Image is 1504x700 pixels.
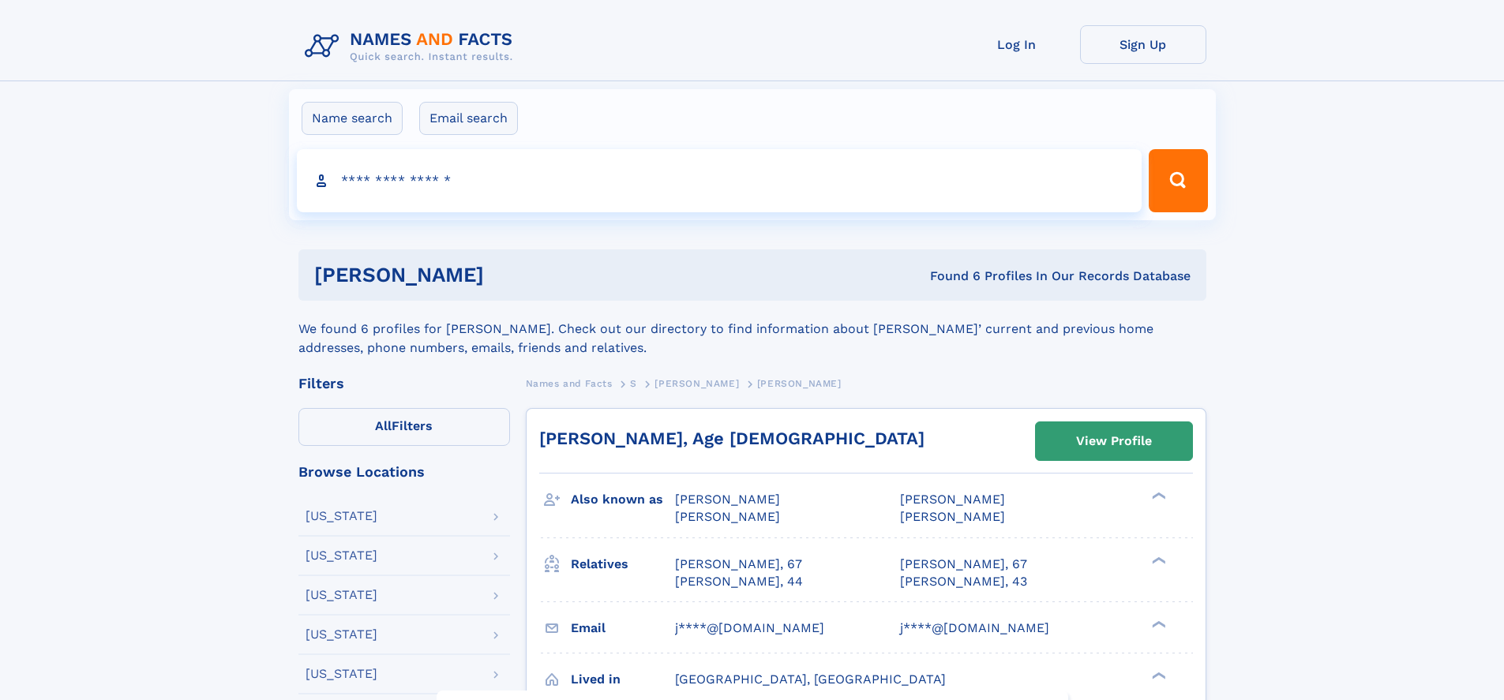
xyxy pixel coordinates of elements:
[419,102,518,135] label: Email search
[675,573,803,590] a: [PERSON_NAME], 44
[571,551,675,578] h3: Relatives
[675,509,780,524] span: [PERSON_NAME]
[954,25,1080,64] a: Log In
[757,378,842,389] span: [PERSON_NAME]
[900,509,1005,524] span: [PERSON_NAME]
[571,615,675,642] h3: Email
[571,666,675,693] h3: Lived in
[298,465,510,479] div: Browse Locations
[654,378,739,389] span: [PERSON_NAME]
[302,102,403,135] label: Name search
[298,25,526,68] img: Logo Names and Facts
[306,549,377,562] div: [US_STATE]
[298,376,510,391] div: Filters
[1149,149,1207,212] button: Search Button
[675,492,780,507] span: [PERSON_NAME]
[306,668,377,680] div: [US_STATE]
[707,268,1191,285] div: Found 6 Profiles In Our Records Database
[1148,670,1167,680] div: ❯
[306,589,377,601] div: [US_STATE]
[1148,491,1167,501] div: ❯
[675,672,946,687] span: [GEOGRAPHIC_DATA], [GEOGRAPHIC_DATA]
[1036,422,1192,460] a: View Profile
[900,492,1005,507] span: [PERSON_NAME]
[1148,555,1167,565] div: ❯
[375,418,392,433] span: All
[539,429,925,448] a: [PERSON_NAME], Age [DEMOGRAPHIC_DATA]
[298,408,510,446] label: Filters
[654,373,739,393] a: [PERSON_NAME]
[630,378,637,389] span: S
[298,301,1206,357] div: We found 6 profiles for [PERSON_NAME]. Check out our directory to find information about [PERSON_...
[1076,423,1152,459] div: View Profile
[314,265,707,285] h1: [PERSON_NAME]
[297,149,1142,212] input: search input
[900,556,1027,573] a: [PERSON_NAME], 67
[900,573,1027,590] a: [PERSON_NAME], 43
[675,556,802,573] a: [PERSON_NAME], 67
[306,628,377,641] div: [US_STATE]
[571,486,675,513] h3: Also known as
[306,510,377,522] div: [US_STATE]
[630,373,637,393] a: S
[1080,25,1206,64] a: Sign Up
[526,373,613,393] a: Names and Facts
[1148,619,1167,629] div: ❯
